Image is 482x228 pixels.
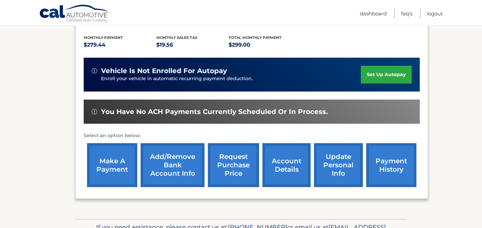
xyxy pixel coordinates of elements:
a: request purchase price [208,143,259,187]
a: set up autopay [361,66,412,83]
p: $279.44 [84,40,156,50]
a: FAQ's [401,8,412,19]
p: $299.00 [229,40,301,50]
a: account details [262,143,311,187]
span: Monthly Payment [84,35,123,40]
span: You have no ACH payments currently scheduled or in process. [101,108,328,116]
span: Total Monthly Payment [229,35,282,40]
a: update personal info [314,143,363,187]
p: $19.56 [156,40,229,50]
img: alert-white.svg [92,68,97,73]
a: Dashboard [360,8,387,19]
a: Cal Automotive [39,4,109,24]
img: alert-white.svg [92,109,97,114]
a: Logout [427,8,443,19]
span: vehicle is not enrolled for autopay [101,67,227,75]
span: Monthly sales Tax [156,35,197,40]
a: Add/Remove bank account info [141,143,205,187]
a: make a payment [87,143,137,187]
p: Select an option below: [84,132,420,140]
p: Enroll your vehicle in automatic recurring payment deduction. [101,75,361,82]
a: payment history [366,143,416,187]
